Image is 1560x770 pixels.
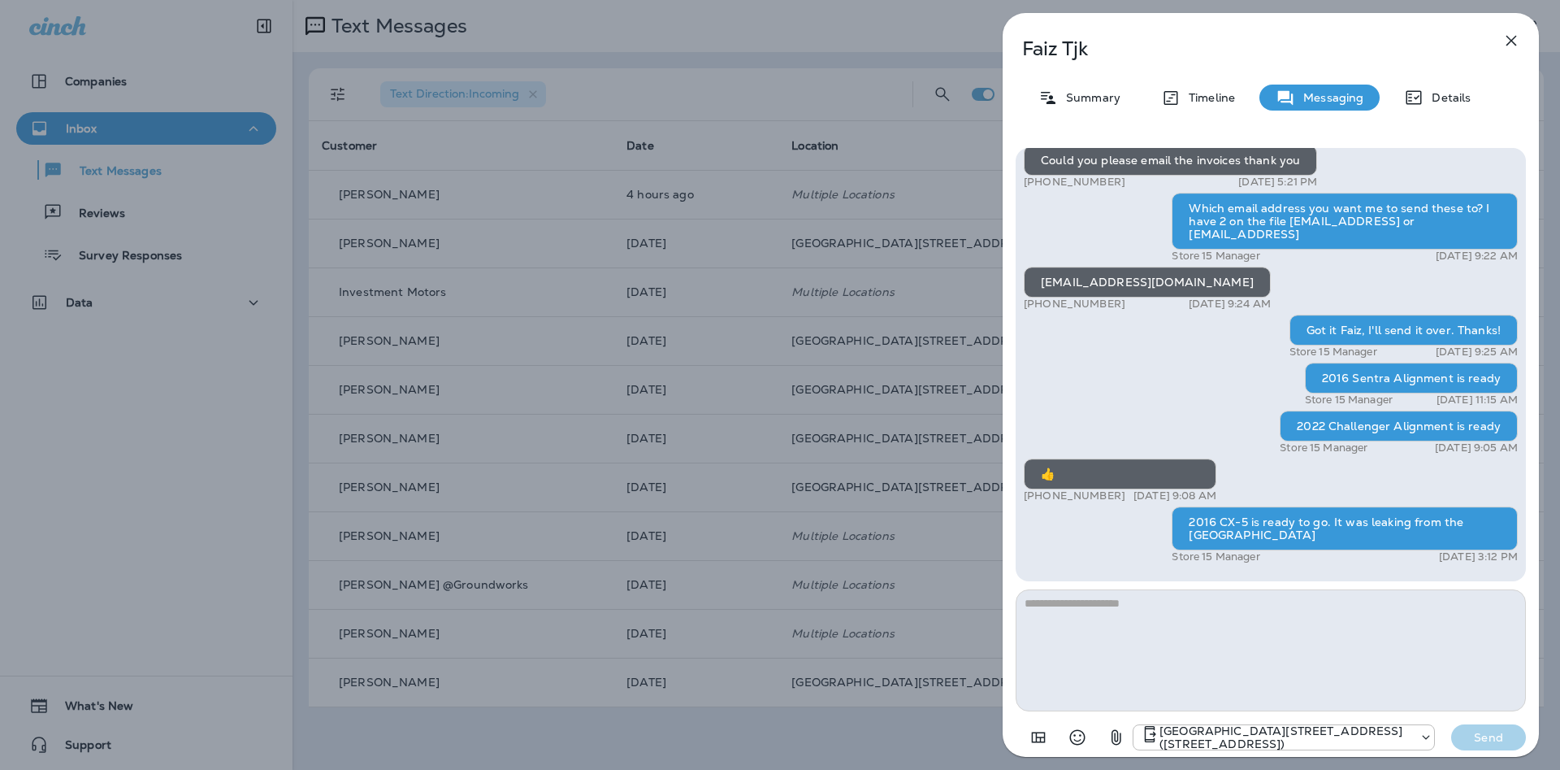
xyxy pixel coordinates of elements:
[1436,346,1518,359] p: [DATE] 9:25 AM
[1172,250,1259,263] p: Store 15 Manager
[1436,250,1518,263] p: [DATE] 9:22 AM
[1022,37,1466,60] p: Faiz Tjk
[1061,721,1094,754] button: Select an emoji
[1024,459,1216,489] div: 👍
[1159,724,1411,750] p: [GEOGRAPHIC_DATA][STREET_ADDRESS] ([STREET_ADDRESS])
[1024,176,1125,189] p: [PHONE_NUMBER]
[1022,721,1055,754] button: Add in a premade template
[1181,91,1235,104] p: Timeline
[1024,145,1317,176] div: Could you please email the invoices thank you
[1189,298,1271,311] p: [DATE] 9:24 AM
[1024,267,1271,298] div: [EMAIL_ADDRESS][DOMAIN_NAME]
[1436,394,1518,407] p: [DATE] 11:15 AM
[1280,411,1518,442] div: 2022 Challenger Alignment is ready
[1295,91,1363,104] p: Messaging
[1172,507,1518,550] div: 2016 CX-5 is ready to go. It was leaking from the [GEOGRAPHIC_DATA]
[1172,550,1259,563] p: Store 15 Manager
[1289,315,1518,346] div: Got it Faiz, I'll send it over. Thanks!
[1238,176,1317,189] p: [DATE] 5:21 PM
[1024,489,1125,502] p: [PHONE_NUMBER]
[1439,550,1518,563] p: [DATE] 3:12 PM
[1024,298,1125,311] p: [PHONE_NUMBER]
[1133,724,1434,750] div: +1 (402) 891-8464
[1172,193,1518,250] div: Which email address you want me to send these to? I have 2 on the file [EMAIL_ADDRESS] or [EMAIL_...
[1289,346,1377,359] p: Store 15 Manager
[1058,91,1120,104] p: Summary
[1305,394,1393,407] p: Store 15 Manager
[1305,363,1518,394] div: 2016 Sentra Alignment is ready
[1280,442,1367,455] p: Store 15 Manager
[1423,91,1471,104] p: Details
[1435,442,1518,455] p: [DATE] 9:05 AM
[1133,489,1216,502] p: [DATE] 9:08 AM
